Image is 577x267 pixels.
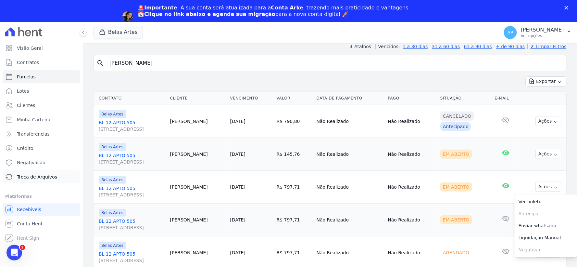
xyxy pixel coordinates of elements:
[17,206,41,213] span: Recebíveis
[6,245,22,260] iframe: Intercom live chat
[3,70,80,83] a: Parcelas
[385,138,438,170] td: Não Realizado
[385,92,438,105] th: Pago
[499,23,577,42] button: AP [PERSON_NAME] Ver opções
[99,192,165,198] span: [STREET_ADDRESS]
[385,203,438,236] td: Não Realizado
[492,92,520,105] th: E-mail
[274,92,314,105] th: Valor
[230,152,245,157] a: [DATE]
[168,203,228,236] td: [PERSON_NAME]
[3,56,80,69] a: Contratos
[375,44,400,49] label: Vencidos:
[535,182,561,192] button: Ações
[3,85,80,98] a: Lotes
[3,142,80,155] a: Crédito
[99,159,165,165] span: [STREET_ADDRESS]
[521,33,564,38] p: Ver opções
[228,92,274,105] th: Vencimento
[535,116,561,126] button: Ações
[168,92,228,105] th: Cliente
[385,105,438,138] td: Não Realizado
[403,44,428,49] a: 1 a 30 dias
[17,45,43,51] span: Visão Geral
[440,122,471,131] div: Antecipado
[99,251,165,264] a: BL 12 APTO 505[STREET_ADDRESS]
[138,5,177,11] b: 🚨Importante
[515,232,577,244] a: Liquidação Manual
[565,6,571,10] div: Fechar
[20,245,25,250] span: 2
[3,42,80,55] a: Visão Geral
[99,218,165,231] a: BL 12 APTO 505[STREET_ADDRESS]
[274,203,314,236] td: R$ 797,71
[528,44,567,49] a: ✗ Limpar Filtros
[515,196,577,208] a: Ver boleto
[314,203,385,236] td: Não Realizado
[99,143,126,151] span: Belas Artes
[385,170,438,203] td: Não Realizado
[274,170,314,203] td: R$ 797,71
[96,59,104,67] i: search
[349,44,371,49] label: ↯ Atalhos
[526,76,567,87] button: Exportar
[440,150,472,159] div: Em Aberto
[17,73,36,80] span: Parcelas
[3,170,80,183] a: Troca de Arquivos
[515,208,577,220] span: Antecipar
[17,145,33,152] span: Crédito
[274,105,314,138] td: R$ 790,80
[314,138,385,170] td: Não Realizado
[138,21,192,29] a: Agendar migração
[271,5,303,11] b: Conta Arke
[535,149,561,159] button: Ações
[230,119,245,124] a: [DATE]
[438,92,492,105] th: Situação
[515,244,577,256] span: Negativar
[3,156,80,169] a: Negativação
[99,126,165,132] span: [STREET_ADDRESS]
[5,193,78,200] div: Plataformas
[106,57,564,70] input: Buscar por nome do lote ou do cliente
[274,138,314,170] td: R$ 145,76
[515,220,577,232] a: Enviar whatsapp
[3,217,80,230] a: Conta Hent
[521,27,564,33] p: [PERSON_NAME]
[17,116,50,123] span: Minha Carteira
[168,170,228,203] td: [PERSON_NAME]
[230,184,245,190] a: [DATE]
[99,242,126,249] span: Belas Artes
[138,5,410,18] div: : A sua conta será atualizada para a , trazendo mais praticidade e vantagens. 📅 para a nova conta...
[440,215,472,224] div: Em Aberto
[17,174,57,180] span: Troca de Arquivos
[17,88,29,94] span: Lotes
[168,105,228,138] td: [PERSON_NAME]
[440,112,474,121] div: Cancelado
[440,248,472,257] div: Agendado
[99,224,165,231] span: [STREET_ADDRESS]
[99,209,126,217] span: Belas Artes
[17,220,43,227] span: Conta Hent
[314,105,385,138] td: Não Realizado
[94,26,143,38] button: Belas Artes
[17,159,45,166] span: Negativação
[99,110,126,118] span: Belas Artes
[94,92,168,105] th: Contrato
[3,113,80,126] a: Minha Carteira
[508,30,513,35] span: AP
[464,44,492,49] a: 61 a 90 dias
[17,131,50,137] span: Transferências
[168,138,228,170] td: [PERSON_NAME]
[440,182,472,192] div: Em Aberto
[230,250,245,255] a: [DATE]
[122,11,133,22] img: Profile image for Adriane
[99,185,165,198] a: BL 12 APTO 505[STREET_ADDRESS]
[432,44,460,49] a: 31 a 60 dias
[99,152,165,165] a: BL 12 APTO 505[STREET_ADDRESS]
[230,217,245,222] a: [DATE]
[99,176,126,184] span: Belas Artes
[3,203,80,216] a: Recebíveis
[144,11,276,17] b: Clique no link abaixo e agende sua migração
[17,59,39,66] span: Contratos
[314,170,385,203] td: Não Realizado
